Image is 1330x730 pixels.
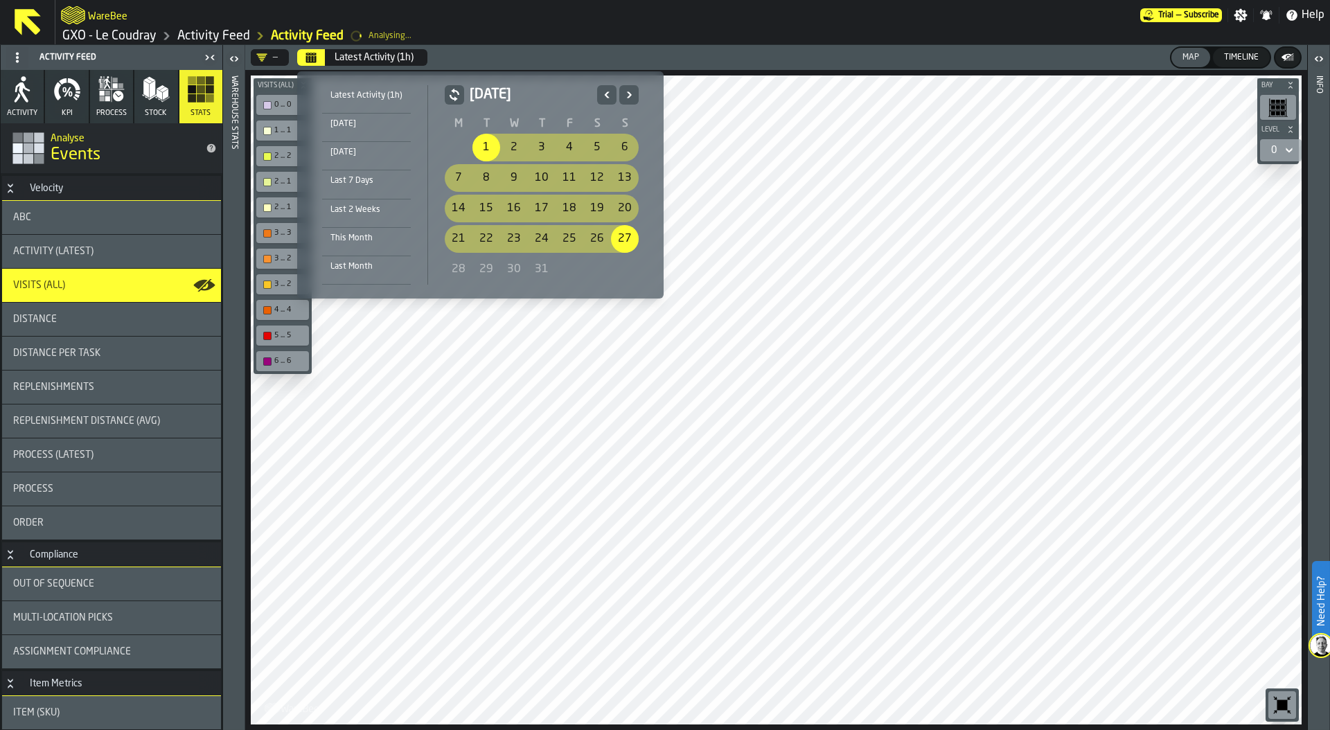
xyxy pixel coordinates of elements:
div: 10 [528,164,556,192]
div: Thursday 17 July 2025 selected [528,195,556,222]
th: S [583,116,611,132]
div: 1 [472,134,500,161]
div: Select date range Select date range [308,82,653,287]
div: 28 [445,256,472,283]
div: 25 [556,225,583,253]
div: Monday 21 July 2025 selected [445,225,472,253]
nav: Breadcrumb [61,28,693,44]
div: 31 [528,256,556,283]
button: Next [619,85,639,105]
div: 23 [500,225,528,253]
div: Latest Activity (1h) [322,88,411,103]
div: 3 [528,134,556,161]
div: Tuesday 29 July 2025 [472,256,500,283]
div: Last 2 Weeks [322,202,411,217]
div: This Month [322,231,411,246]
th: F [556,116,583,132]
div: Tuesday 8 July 2025 selected [472,164,500,192]
div: Wednesday 2 July 2025 selected [500,134,528,161]
div: Wednesday 23 July 2025 selected [500,225,528,253]
th: M [445,116,472,132]
div: Thursday 10 July 2025 selected [528,164,556,192]
div: Wednesday 30 July 2025 [500,256,528,283]
div: Monday 7 July 2025 selected [445,164,472,192]
div: Tuesday 15 July 2025 selected [472,195,500,222]
div: Monday 28 July 2025 [445,256,472,283]
div: 15 [472,195,500,222]
div: 5 [583,134,611,161]
label: Need Help? [1313,562,1329,640]
div: Monday 14 July 2025 selected [445,195,472,222]
div: Sunday 6 July 2025 selected [611,134,639,161]
div: Wednesday 16 July 2025 selected [500,195,528,222]
table: July 2025 [445,116,639,285]
div: Saturday 12 July 2025 selected [583,164,611,192]
div: 11 [556,164,583,192]
div: Friday 18 July 2025 selected [556,195,583,222]
div: Last 7 Days [322,173,411,188]
div: 6 [611,134,639,161]
div: Thursday 3 July 2025 selected [528,134,556,161]
th: T [528,116,556,132]
div: 16 [500,195,528,222]
div: 29 [472,256,500,283]
div: Friday 4 July 2025 selected [556,134,583,161]
div: 30 [500,256,528,283]
div: Friday 25 July 2025 selected [556,225,583,253]
div: 24 [528,225,556,253]
div: Sunday 27 July 2025 selected, Last available date [611,225,639,253]
div: 14 [445,195,472,222]
div: Tuesday 22 July 2025 selected [472,225,500,253]
div: 12 [583,164,611,192]
th: W [500,116,528,132]
button: Previous [597,85,617,105]
div: 17 [528,195,556,222]
div: 20 [611,195,639,222]
div: Thursday 31 July 2025 [528,256,556,283]
div: 13 [611,164,639,192]
div: Sunday 13 July 2025 selected [611,164,639,192]
div: 7 [445,164,472,192]
div: Analysing... [369,31,411,41]
div: Saturday 5 July 2025 selected [583,134,611,161]
div: July 2025 [445,85,639,285]
button: button- [445,85,464,105]
div: [DATE] [322,116,411,132]
div: 27 [611,225,639,253]
div: 21 [445,225,472,253]
div: 22 [472,225,500,253]
div: 18 [556,195,583,222]
div: 9 [500,164,528,192]
div: Tuesday 1 July 2025 selected, First available date [472,134,500,161]
div: Friday 11 July 2025 selected [556,164,583,192]
div: 26 [583,225,611,253]
div: Last Month [322,259,411,274]
th: T [472,116,500,132]
div: 8 [472,164,500,192]
div: 19 [583,195,611,222]
div: Thursday 24 July 2025 selected [528,225,556,253]
div: 2 [500,134,528,161]
th: S [611,116,639,132]
div: Saturday 19 July 2025 selected [583,195,611,222]
h2: [DATE] [470,85,592,105]
div: Saturday 26 July 2025 selected [583,225,611,253]
div: Wednesday 9 July 2025 selected [500,164,528,192]
div: Sunday 20 July 2025 selected [611,195,639,222]
div: [DATE] [322,145,411,160]
div: 4 [556,134,583,161]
